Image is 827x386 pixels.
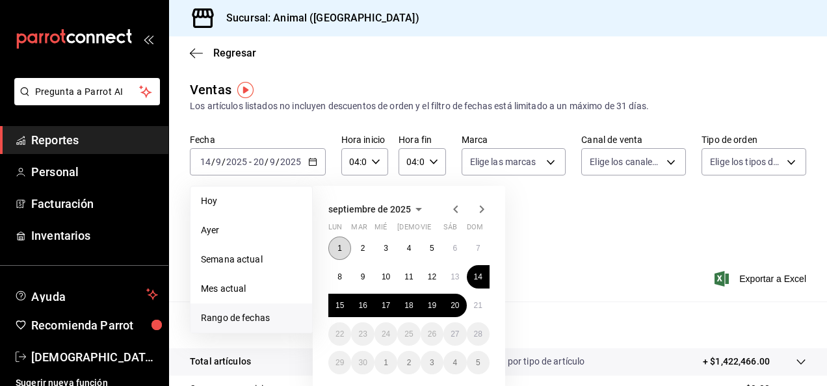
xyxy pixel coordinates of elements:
button: 23 de septiembre de 2025 [351,322,374,346]
abbr: 4 de octubre de 2025 [453,358,457,367]
div: Los artículos listados no incluyen descuentos de orden y el filtro de fechas está limitado a un m... [190,99,806,113]
abbr: 18 de septiembre de 2025 [404,301,413,310]
button: 11 de septiembre de 2025 [397,265,420,289]
button: 2 de septiembre de 2025 [351,237,374,260]
span: / [211,157,215,167]
button: 29 de septiembre de 2025 [328,351,351,374]
button: 16 de septiembre de 2025 [351,294,374,317]
button: 28 de septiembre de 2025 [467,322,490,346]
button: 3 de septiembre de 2025 [374,237,397,260]
span: / [276,157,280,167]
input: ---- [226,157,248,167]
span: Personal [31,163,158,181]
abbr: lunes [328,223,342,237]
button: 14 de septiembre de 2025 [467,265,490,289]
abbr: 8 de septiembre de 2025 [337,272,342,281]
span: Hoy [201,194,302,208]
abbr: 9 de septiembre de 2025 [361,272,365,281]
abbr: viernes [421,223,431,237]
p: Total artículos [190,355,251,368]
span: Elige los canales de venta [590,155,662,168]
button: 5 de septiembre de 2025 [421,237,443,260]
abbr: 1 de septiembre de 2025 [337,244,342,253]
button: 3 de octubre de 2025 [421,351,443,374]
abbr: 3 de octubre de 2025 [430,358,434,367]
button: 24 de septiembre de 2025 [374,322,397,346]
button: 7 de septiembre de 2025 [467,237,490,260]
button: 27 de septiembre de 2025 [443,322,466,346]
span: Reportes [31,131,158,149]
abbr: 12 de septiembre de 2025 [428,272,436,281]
input: -- [269,157,276,167]
button: 10 de septiembre de 2025 [374,265,397,289]
p: + $1,422,466.00 [703,355,770,368]
abbr: 28 de septiembre de 2025 [474,329,482,339]
button: 30 de septiembre de 2025 [351,351,374,374]
button: septiembre de 2025 [328,201,427,217]
abbr: 29 de septiembre de 2025 [335,358,344,367]
abbr: 19 de septiembre de 2025 [428,301,436,310]
span: Inventarios [31,227,158,244]
abbr: miércoles [374,223,387,237]
span: Pregunta a Parrot AI [35,85,140,99]
button: 1 de septiembre de 2025 [328,237,351,260]
label: Fecha [190,135,326,144]
abbr: 10 de septiembre de 2025 [382,272,390,281]
span: Elige las marcas [470,155,536,168]
div: Ventas [190,80,231,99]
span: / [222,157,226,167]
button: 5 de octubre de 2025 [467,351,490,374]
button: 1 de octubre de 2025 [374,351,397,374]
span: Ayuda [31,287,141,302]
button: Pregunta a Parrot AI [14,78,160,105]
abbr: 2 de octubre de 2025 [407,358,412,367]
button: 4 de septiembre de 2025 [397,237,420,260]
abbr: 4 de septiembre de 2025 [407,244,412,253]
span: Ayer [201,224,302,237]
abbr: 27 de septiembre de 2025 [451,329,459,339]
abbr: domingo [467,223,483,237]
abbr: 22 de septiembre de 2025 [335,329,344,339]
button: 6 de septiembre de 2025 [443,237,466,260]
span: septiembre de 2025 [328,204,411,214]
abbr: 5 de septiembre de 2025 [430,244,434,253]
span: Recomienda Parrot [31,316,158,334]
abbr: 11 de septiembre de 2025 [404,272,413,281]
button: open_drawer_menu [143,34,153,44]
abbr: 2 de septiembre de 2025 [361,244,365,253]
button: 18 de septiembre de 2025 [397,294,420,317]
abbr: jueves [397,223,474,237]
button: 9 de septiembre de 2025 [351,265,374,289]
button: 26 de septiembre de 2025 [421,322,443,346]
button: Tooltip marker [237,82,254,98]
button: 15 de septiembre de 2025 [328,294,351,317]
label: Hora fin [399,135,445,144]
abbr: 1 de octubre de 2025 [384,358,388,367]
abbr: 17 de septiembre de 2025 [382,301,390,310]
span: - [249,157,252,167]
abbr: 15 de septiembre de 2025 [335,301,344,310]
button: 21 de septiembre de 2025 [467,294,490,317]
abbr: sábado [443,223,457,237]
abbr: 20 de septiembre de 2025 [451,301,459,310]
button: 8 de septiembre de 2025 [328,265,351,289]
button: 13 de septiembre de 2025 [443,265,466,289]
input: ---- [280,157,302,167]
abbr: 25 de septiembre de 2025 [404,329,413,339]
input: -- [253,157,265,167]
a: Pregunta a Parrot AI [9,94,160,108]
abbr: 16 de septiembre de 2025 [358,301,367,310]
span: Rango de fechas [201,311,302,325]
abbr: 24 de septiembre de 2025 [382,329,390,339]
span: Elige los tipos de orden [710,155,782,168]
button: 2 de octubre de 2025 [397,351,420,374]
button: 4 de octubre de 2025 [443,351,466,374]
button: Exportar a Excel [717,271,806,287]
abbr: 5 de octubre de 2025 [476,358,480,367]
input: -- [200,157,211,167]
abbr: 6 de septiembre de 2025 [453,244,457,253]
span: Semana actual [201,253,302,266]
label: Canal de venta [581,135,686,144]
abbr: 30 de septiembre de 2025 [358,358,367,367]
